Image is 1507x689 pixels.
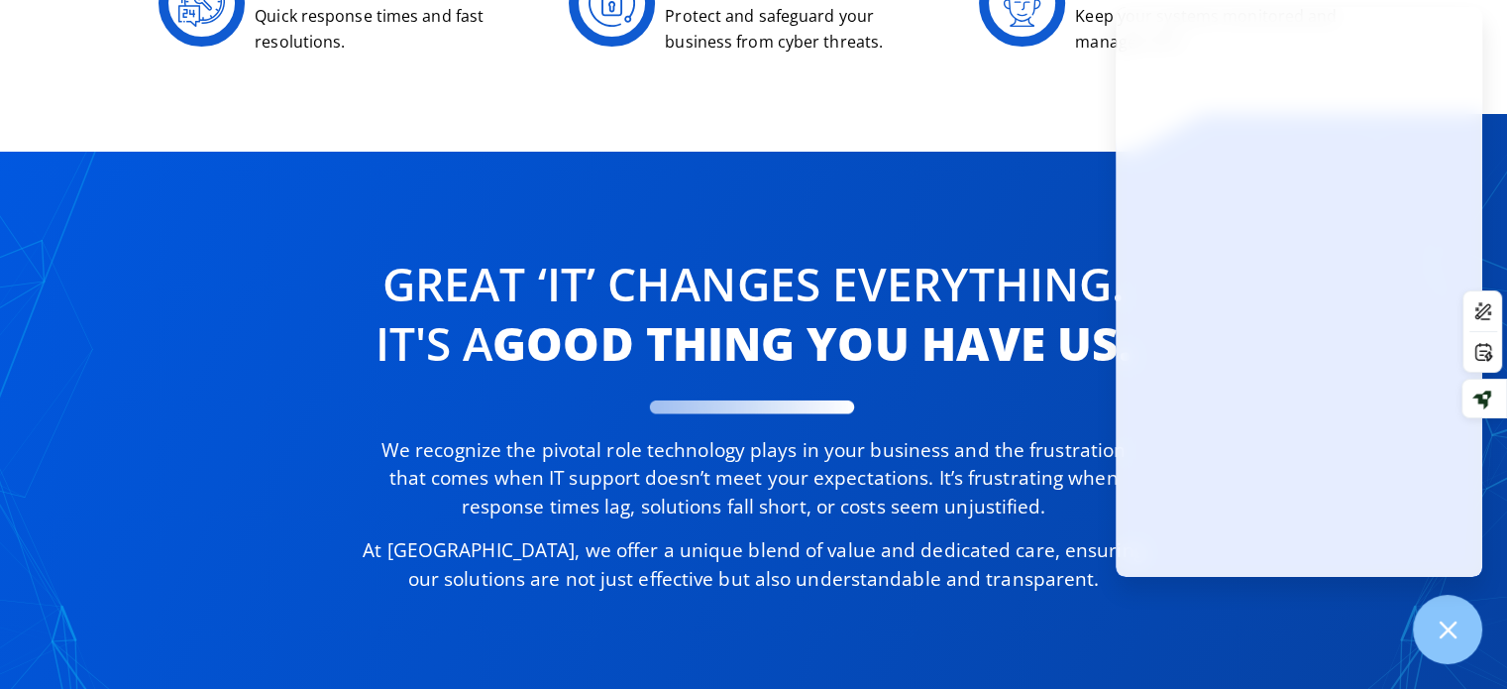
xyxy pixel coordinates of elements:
[361,436,1145,521] p: We recognize the pivotal role technology plays in your business and the frustration that comes wh...
[665,4,928,55] p: Protect and safeguard your business from cyber threats.
[492,312,1131,374] b: good thing you have us.
[361,536,1145,593] p: At [GEOGRAPHIC_DATA], we offer a unique blend of value and dedicated care, ensuring our solutions...
[361,254,1145,373] h2: Great ‘IT’ changes Everything. It's a
[1116,7,1482,577] iframe: Chatgenie Messenger
[1075,4,1339,55] p: Keep your systems monitored and managed 24/7.
[255,4,518,55] p: Quick response times and fast resolutions.
[648,399,860,415] img: New Divider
